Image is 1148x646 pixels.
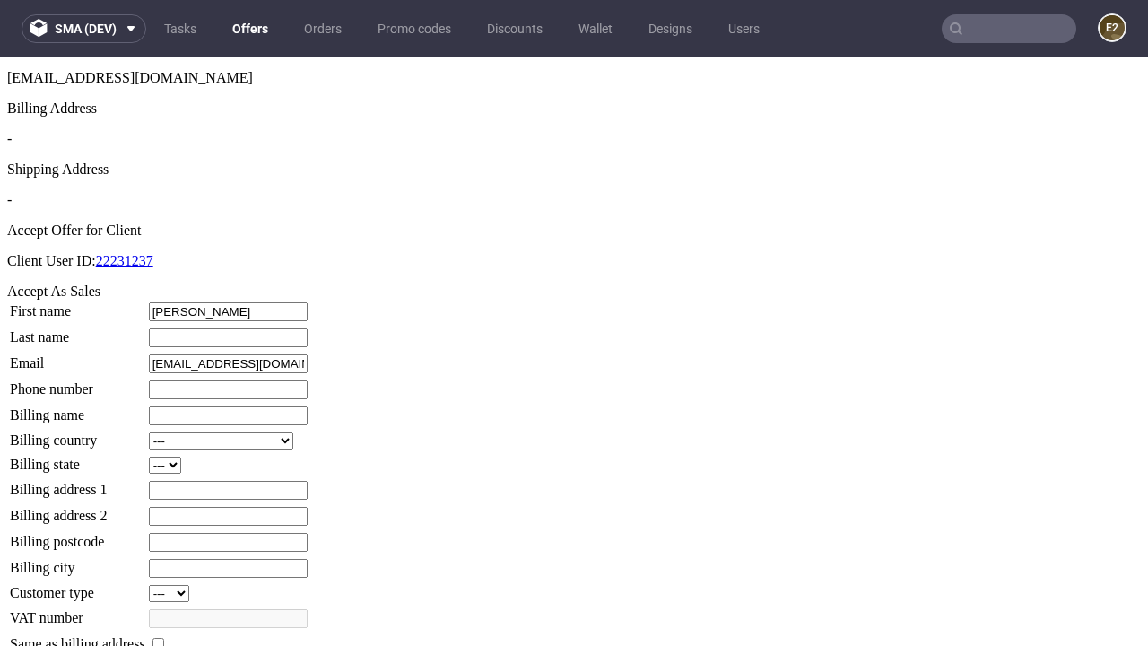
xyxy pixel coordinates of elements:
div: Billing Address [7,43,1141,59]
a: Tasks [153,14,207,43]
button: sma (dev) [22,14,146,43]
a: Designs [638,14,703,43]
a: Users [717,14,770,43]
td: Same as billing address [9,577,146,597]
td: Billing address 2 [9,449,146,469]
td: Last name [9,270,146,291]
td: Billing postcode [9,475,146,495]
td: VAT number [9,551,146,572]
span: - [7,135,12,150]
a: Orders [293,14,352,43]
p: Client User ID: [7,196,1141,212]
figcaption: e2 [1100,15,1125,40]
div: Shipping Address [7,104,1141,120]
a: Discounts [476,14,553,43]
td: Billing city [9,501,146,521]
a: Promo codes [367,14,462,43]
span: sma (dev) [55,22,117,35]
a: 22231237 [96,196,153,211]
td: Email [9,296,146,317]
td: Billing country [9,374,146,393]
td: Billing address 1 [9,423,146,443]
td: Customer type [9,527,146,546]
div: Accept Offer for Client [7,165,1141,181]
span: [EMAIL_ADDRESS][DOMAIN_NAME] [7,13,253,28]
td: First name [9,244,146,265]
td: Billing name [9,348,146,369]
td: Phone number [9,322,146,343]
a: Wallet [568,14,623,43]
span: - [7,74,12,89]
div: Accept As Sales [7,226,1141,242]
a: Offers [222,14,279,43]
td: Billing state [9,398,146,417]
